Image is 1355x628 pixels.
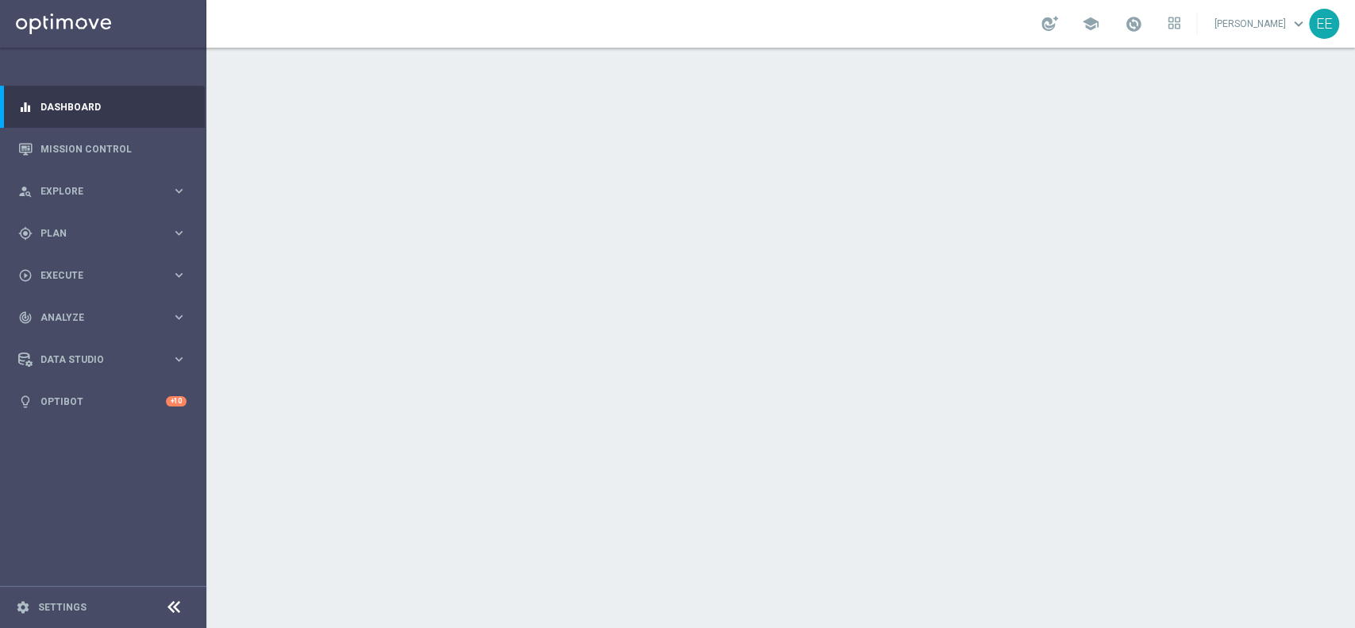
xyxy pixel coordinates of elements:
i: keyboard_arrow_right [171,352,187,367]
i: keyboard_arrow_right [171,183,187,198]
div: Optibot [18,380,187,422]
span: keyboard_arrow_down [1290,15,1307,33]
button: play_circle_outline Execute keyboard_arrow_right [17,269,187,282]
div: +10 [166,396,187,406]
button: Mission Control [17,143,187,156]
div: Mission Control [18,128,187,170]
a: Settings [38,603,87,612]
button: track_changes Analyze keyboard_arrow_right [17,311,187,324]
div: Execute [18,268,171,283]
div: EE [1309,9,1339,39]
span: Analyze [40,313,171,322]
button: gps_fixed Plan keyboard_arrow_right [17,227,187,240]
button: lightbulb Optibot +10 [17,395,187,408]
button: Data Studio keyboard_arrow_right [17,353,187,366]
div: Dashboard [18,86,187,128]
span: Execute [40,271,171,280]
i: keyboard_arrow_right [171,268,187,283]
i: gps_fixed [18,226,33,241]
div: Explore [18,184,171,198]
i: equalizer [18,100,33,114]
span: Explore [40,187,171,196]
i: settings [16,600,30,615]
span: Plan [40,229,171,238]
i: keyboard_arrow_right [171,225,187,241]
span: school [1082,15,1099,33]
a: Dashboard [40,86,187,128]
a: Mission Control [40,128,187,170]
button: equalizer Dashboard [17,101,187,114]
i: person_search [18,184,33,198]
div: Analyze [18,310,171,325]
span: Data Studio [40,355,171,364]
div: Data Studio [18,353,171,367]
a: [PERSON_NAME]keyboard_arrow_down [1213,12,1309,36]
button: person_search Explore keyboard_arrow_right [17,185,187,198]
i: track_changes [18,310,33,325]
div: Plan [18,226,171,241]
a: Optibot [40,380,166,422]
i: keyboard_arrow_right [171,310,187,325]
i: play_circle_outline [18,268,33,283]
i: lightbulb [18,395,33,409]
